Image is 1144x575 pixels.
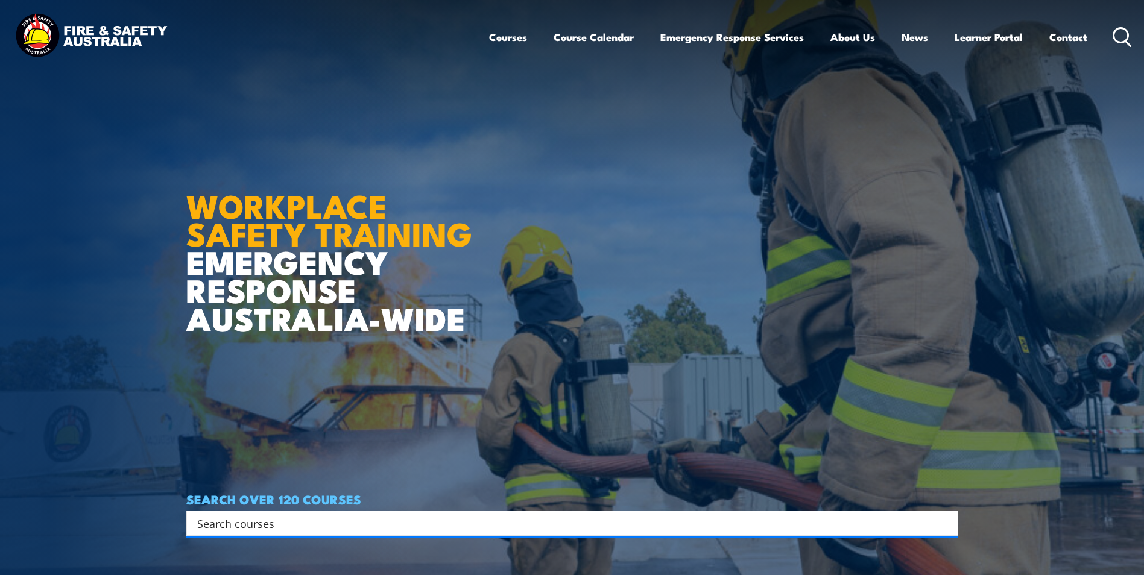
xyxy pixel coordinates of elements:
a: Learner Portal [955,21,1023,53]
h1: EMERGENCY RESPONSE AUSTRALIA-WIDE [186,161,481,332]
button: Search magnifier button [937,515,954,532]
input: Search input [197,514,932,532]
a: News [902,21,928,53]
a: Courses [489,21,527,53]
h4: SEARCH OVER 120 COURSES [186,492,958,506]
a: Contact [1049,21,1087,53]
a: About Us [830,21,875,53]
a: Emergency Response Services [660,21,804,53]
strong: WORKPLACE SAFETY TRAINING [186,180,472,258]
a: Course Calendar [554,21,634,53]
form: Search form [200,515,934,532]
